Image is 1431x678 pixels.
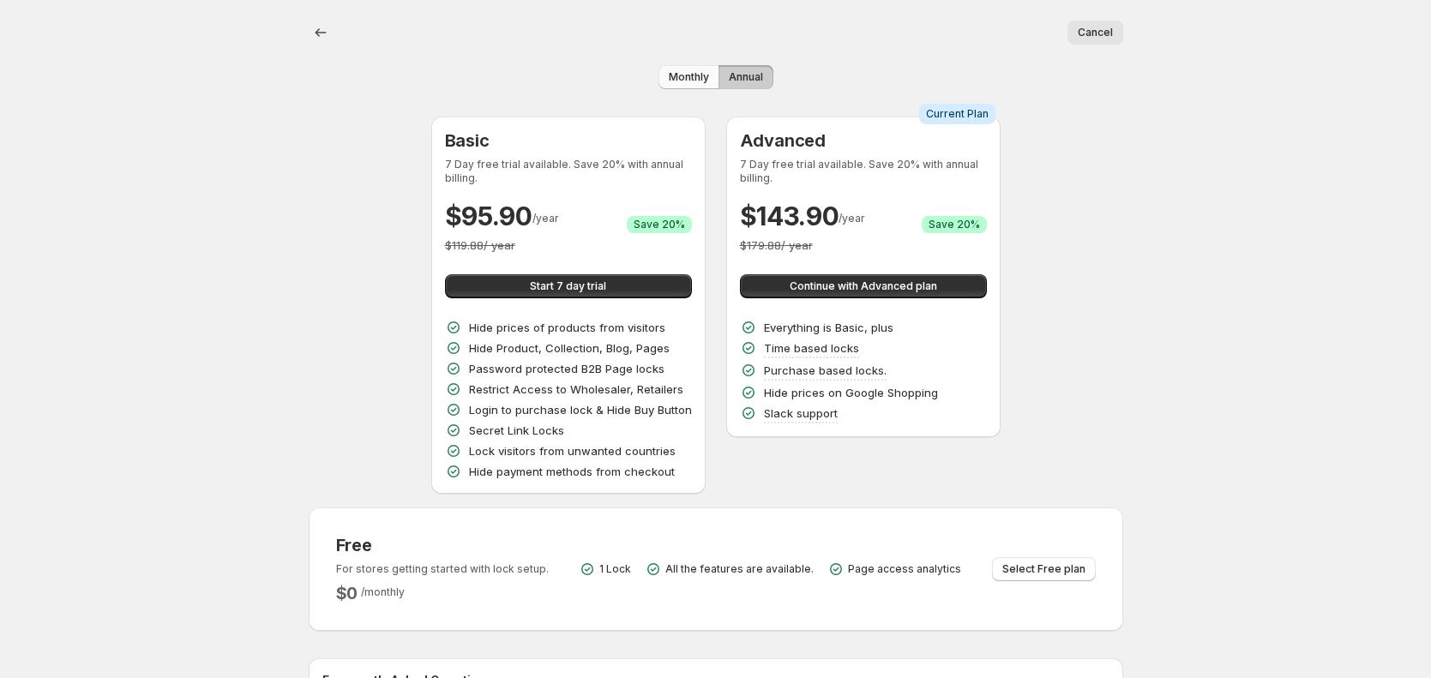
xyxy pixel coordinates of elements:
[469,401,692,418] p: Login to purchase lock & Hide Buy Button
[658,65,719,89] button: Monthly
[469,463,675,480] p: Hide payment methods from checkout
[764,362,887,379] p: Purchase based locks.
[992,557,1096,581] button: Select Free plan
[740,199,839,233] h2: $ 143.90
[445,199,532,233] h2: $ 95.90
[336,535,549,555] h3: Free
[1078,26,1113,39] span: Cancel
[445,274,692,298] button: Start 7 day trial
[445,130,692,151] h3: Basic
[926,107,989,121] span: Current Plan
[740,130,987,151] h3: Advanced
[361,585,405,598] span: / monthly
[848,562,961,576] p: Page access analytics
[740,274,987,298] button: Continue with Advanced plan
[764,339,859,357] p: Time based locks
[634,218,685,231] span: Save 20%
[469,422,564,439] p: Secret Link Locks
[445,237,692,254] p: $ 119.88 / year
[740,237,987,254] p: $ 179.88 / year
[336,583,358,603] h2: $ 0
[599,562,631,576] p: 1 Lock
[764,384,938,401] p: Hide prices on Google Shopping
[764,319,893,336] p: Everything is Basic, plus
[469,442,676,459] p: Lock visitors from unwanted countries
[309,21,333,45] button: back
[530,279,606,293] span: Start 7 day trial
[740,158,987,185] p: 7 Day free trial available. Save 20% with annual billing.
[469,339,670,357] p: Hide Product, Collection, Blog, Pages
[669,70,709,84] span: Monthly
[764,405,838,422] p: Slack support
[719,65,773,89] button: Annual
[665,562,814,576] p: All the features are available.
[445,158,692,185] p: 7 Day free trial available. Save 20% with annual billing.
[1067,21,1123,45] button: Cancel
[839,212,865,225] span: / year
[729,70,763,84] span: Annual
[790,279,937,293] span: Continue with Advanced plan
[1002,562,1085,576] span: Select Free plan
[469,381,683,398] p: Restrict Access to Wholesaler, Retailers
[532,212,559,225] span: / year
[469,360,664,377] p: Password protected B2B Page locks
[929,218,980,231] span: Save 20%
[336,562,549,576] p: For stores getting started with lock setup.
[469,319,665,336] p: Hide prices of products from visitors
